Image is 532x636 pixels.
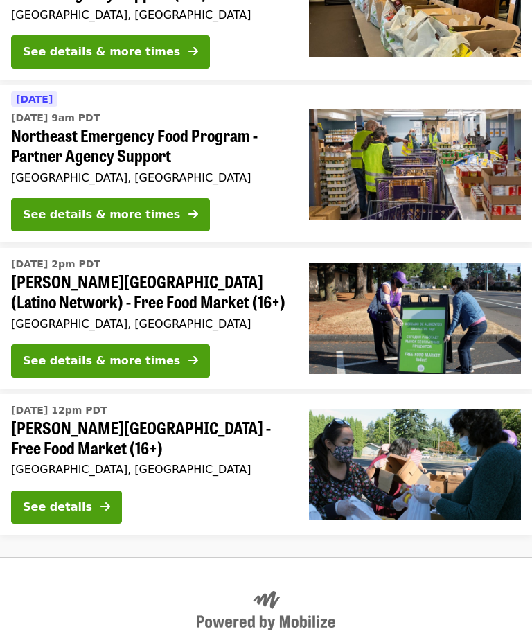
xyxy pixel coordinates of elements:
[197,591,335,631] img: Powered by Mobilize
[23,499,92,515] div: See details
[11,317,287,330] div: [GEOGRAPHIC_DATA], [GEOGRAPHIC_DATA]
[188,45,198,58] i: arrow-right icon
[309,409,521,520] img: Sitton Elementary - Free Food Market (16+) organized by Oregon Food Bank
[11,198,210,231] button: See details & more times
[11,344,210,378] button: See details & more times
[23,353,180,369] div: See details & more times
[16,94,53,105] span: [DATE]
[11,35,210,69] button: See details & more times
[11,463,287,476] div: [GEOGRAPHIC_DATA], [GEOGRAPHIC_DATA]
[23,44,180,60] div: See details & more times
[100,500,110,513] i: arrow-right icon
[188,208,198,221] i: arrow-right icon
[188,354,198,367] i: arrow-right icon
[11,171,287,184] div: [GEOGRAPHIC_DATA], [GEOGRAPHIC_DATA]
[11,125,287,166] span: Northeast Emergency Food Program - Partner Agency Support
[11,272,287,312] span: [PERSON_NAME][GEOGRAPHIC_DATA] (Latino Network) - Free Food Market (16+)
[11,403,107,418] time: [DATE] 12pm PDT
[309,109,521,220] img: Northeast Emergency Food Program - Partner Agency Support organized by Oregon Food Bank
[11,111,100,125] time: [DATE] 9am PDT
[11,257,100,272] time: [DATE] 2pm PDT
[23,206,180,223] div: See details & more times
[11,418,287,458] span: [PERSON_NAME][GEOGRAPHIC_DATA] - Free Food Market (16+)
[11,8,287,21] div: [GEOGRAPHIC_DATA], [GEOGRAPHIC_DATA]
[11,491,122,524] button: See details
[309,263,521,373] img: Rigler Elementary School (Latino Network) - Free Food Market (16+) organized by Oregon Food Bank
